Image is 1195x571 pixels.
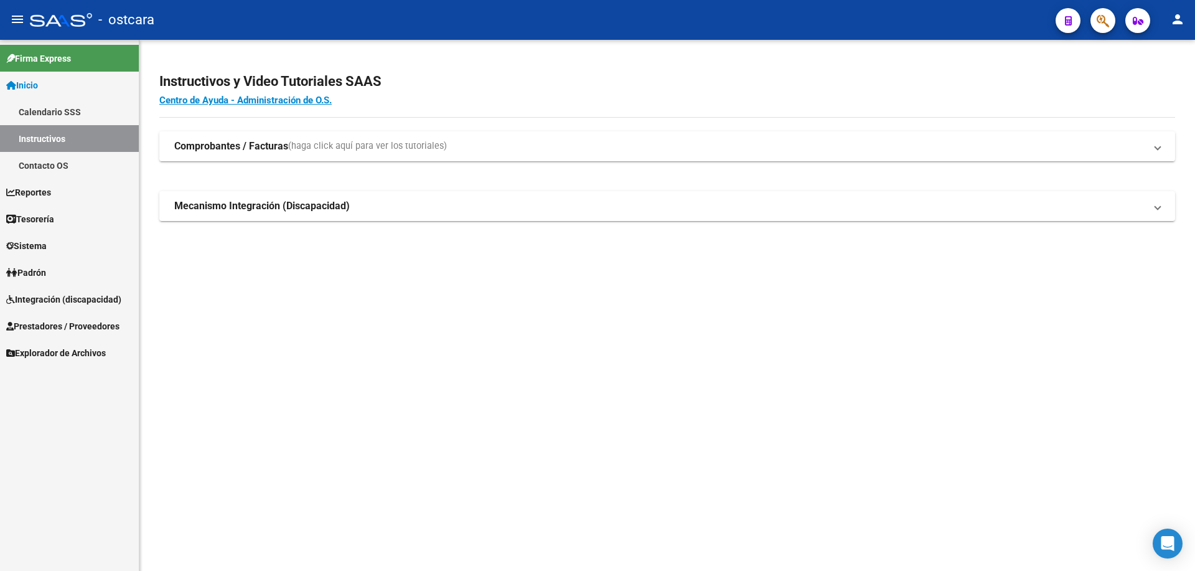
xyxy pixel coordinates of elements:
[159,95,332,106] a: Centro de Ayuda - Administración de O.S.
[174,199,350,213] strong: Mecanismo Integración (Discapacidad)
[174,139,288,153] strong: Comprobantes / Facturas
[6,78,38,92] span: Inicio
[6,239,47,253] span: Sistema
[6,52,71,65] span: Firma Express
[1153,529,1183,559] div: Open Intercom Messenger
[6,346,106,360] span: Explorador de Archivos
[288,139,447,153] span: (haga click aquí para ver los tutoriales)
[6,266,46,280] span: Padrón
[159,70,1175,93] h2: Instructivos y Video Tutoriales SAAS
[98,6,154,34] span: - ostcara
[159,131,1175,161] mat-expansion-panel-header: Comprobantes / Facturas(haga click aquí para ver los tutoriales)
[10,12,25,27] mat-icon: menu
[159,191,1175,221] mat-expansion-panel-header: Mecanismo Integración (Discapacidad)
[6,186,51,199] span: Reportes
[6,293,121,306] span: Integración (discapacidad)
[6,319,119,333] span: Prestadores / Proveedores
[6,212,54,226] span: Tesorería
[1170,12,1185,27] mat-icon: person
